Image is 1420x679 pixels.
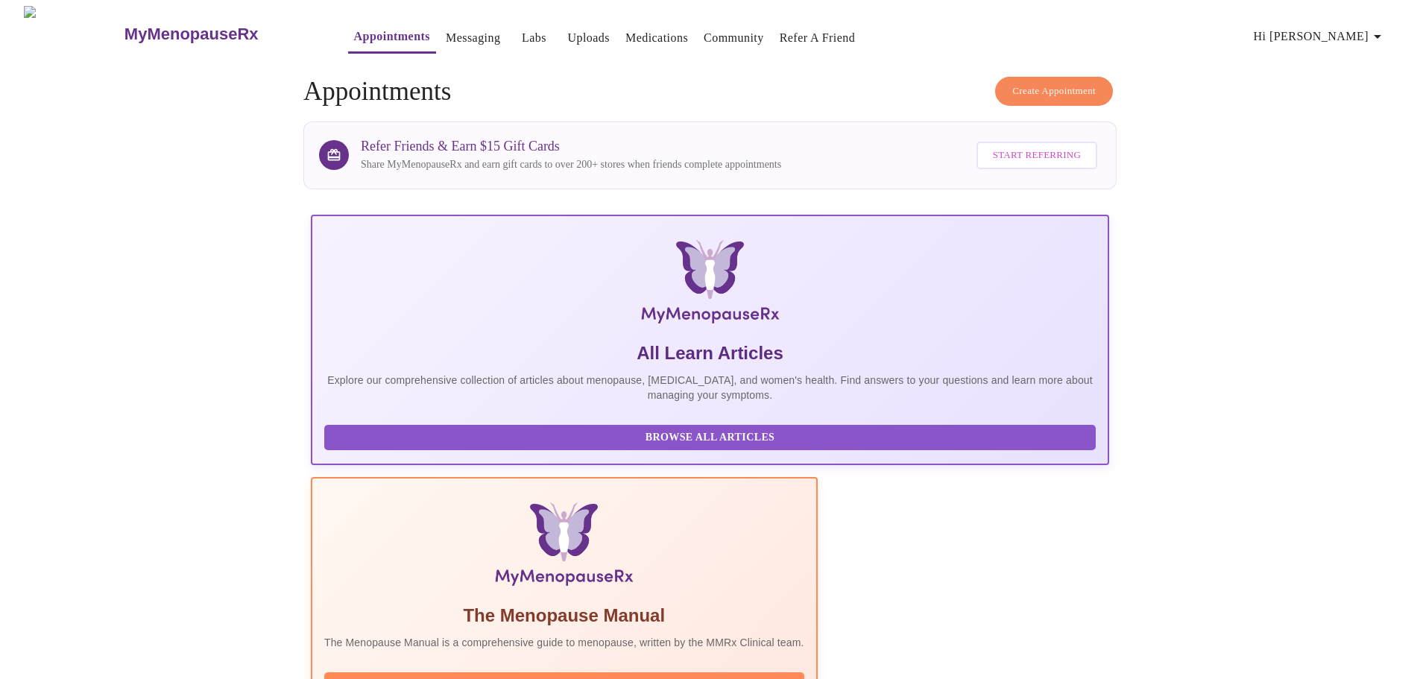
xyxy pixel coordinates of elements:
button: Uploads [561,23,616,53]
h3: Refer Friends & Earn $15 Gift Cards [361,139,781,154]
a: Refer a Friend [780,28,856,48]
span: Hi [PERSON_NAME] [1254,26,1386,47]
button: Start Referring [976,142,1097,169]
button: Create Appointment [995,77,1113,106]
a: Uploads [567,28,610,48]
span: Start Referring [993,147,1081,164]
p: Explore our comprehensive collection of articles about menopause, [MEDICAL_DATA], and women's hea... [324,373,1096,402]
p: Share MyMenopauseRx and earn gift cards to over 200+ stores when friends complete appointments [361,157,781,172]
a: Community [704,28,764,48]
button: Community [698,23,770,53]
h4: Appointments [303,77,1117,107]
a: MyMenopauseRx [122,8,318,60]
img: MyMenopauseRx Logo [444,240,976,329]
button: Labs [510,23,558,53]
a: Browse All Articles [324,430,1099,443]
button: Appointments [348,22,436,54]
a: Start Referring [973,134,1101,177]
span: Browse All Articles [339,429,1081,447]
button: Hi [PERSON_NAME] [1248,22,1392,51]
p: The Menopause Manual is a comprehensive guide to menopause, written by the MMRx Clinical team. [324,635,804,650]
button: Medications [619,23,694,53]
button: Messaging [440,23,506,53]
a: Medications [625,28,688,48]
h5: The Menopause Manual [324,604,804,628]
h3: MyMenopauseRx [124,25,259,44]
h5: All Learn Articles [324,341,1096,365]
a: Labs [522,28,546,48]
img: Menopause Manual [400,502,728,592]
button: Refer a Friend [774,23,862,53]
a: Messaging [446,28,500,48]
a: Appointments [354,26,430,47]
button: Browse All Articles [324,425,1096,451]
img: MyMenopauseRx Logo [24,6,122,62]
span: Create Appointment [1012,83,1096,100]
